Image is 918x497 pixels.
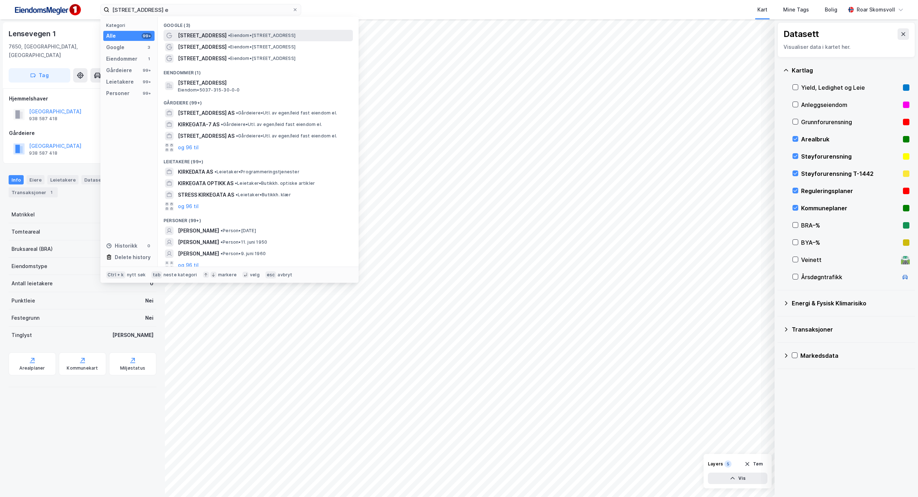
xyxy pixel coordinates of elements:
[19,365,45,371] div: Arealplaner
[158,17,359,30] div: Google (3)
[178,226,219,235] span: [PERSON_NAME]
[236,110,238,116] span: •
[236,192,291,198] span: Leietaker • Butikkh. klær
[228,44,230,50] span: •
[164,272,197,278] div: neste kategori
[178,132,235,140] span: [STREET_ADDRESS] AS
[178,179,233,188] span: KIRKEGATA OPTIKK AS
[236,133,337,139] span: Gårdeiere • Utl. av egen/leid fast eiendom el.
[178,79,350,87] span: [STREET_ADDRESS]
[801,100,900,109] div: Anleggseiendom
[708,461,723,467] div: Layers
[9,175,24,184] div: Info
[178,31,227,40] span: [STREET_ADDRESS]
[115,253,151,262] div: Delete history
[11,279,53,288] div: Antall leietakere
[178,109,235,117] span: [STREET_ADDRESS] AS
[235,180,237,186] span: •
[228,33,295,38] span: Eiendom • [STREET_ADDRESS]
[142,33,152,39] div: 99+
[221,239,267,245] span: Person • 11. juni 1950
[792,66,909,75] div: Kartlag
[221,251,223,256] span: •
[106,23,155,28] div: Kategori
[221,251,266,257] span: Person • 9. juni 1960
[178,202,199,211] button: og 96 til
[792,325,909,334] div: Transaksjoner
[106,32,116,40] div: Alle
[178,87,240,93] span: Eiendom • 5037-315-30-0-0
[221,122,322,127] span: Gårdeiere • Utl. av egen/leid fast eiendom el.
[29,150,57,156] div: 938 587 418
[9,28,57,39] div: Lensevegen 1
[146,56,152,62] div: 1
[127,272,146,278] div: nytt søk
[801,238,900,247] div: BYA–%
[221,122,223,127] span: •
[106,43,124,52] div: Google
[150,279,153,288] div: 0
[146,243,152,249] div: 0
[158,212,359,225] div: Personer (99+)
[145,314,153,322] div: Nei
[784,28,819,40] div: Datasett
[47,175,79,184] div: Leietakere
[178,261,199,269] button: og 96 til
[857,5,895,14] div: Roar Skomsvoll
[236,110,337,116] span: Gårdeiere • Utl. av egen/leid fast eiendom el.
[178,54,227,63] span: [STREET_ADDRESS]
[236,133,238,139] span: •
[740,458,767,470] button: Tøm
[801,187,900,195] div: Reguleringsplaner
[106,78,134,86] div: Leietakere
[158,153,359,166] div: Leietakere (99+)
[757,5,767,14] div: Kart
[142,79,152,85] div: 99+
[221,228,256,234] span: Person • [DATE]
[11,245,53,253] div: Bruksareal (BRA)
[106,271,126,278] div: Ctrl + k
[228,56,295,61] span: Eiendom • [STREET_ADDRESS]
[800,351,909,360] div: Markedsdata
[801,221,900,230] div: BRA–%
[708,473,767,484] button: Vis
[178,43,227,51] span: [STREET_ADDRESS]
[221,228,223,233] span: •
[178,191,234,199] span: STRESS KIRKEGATA AS
[146,44,152,50] div: 3
[214,169,299,175] span: Leietaker • Programmeringstjenester
[228,33,230,38] span: •
[48,189,55,196] div: 1
[120,365,145,371] div: Miljøstatus
[9,42,123,60] div: 7650, [GEOGRAPHIC_DATA], [GEOGRAPHIC_DATA]
[228,44,295,50] span: Eiendom • [STREET_ADDRESS]
[142,67,152,73] div: 99+
[178,143,199,152] button: og 96 til
[801,135,900,144] div: Arealbruk
[158,94,359,107] div: Gårdeiere (99+)
[11,2,83,18] img: F4PB6Px+NJ5v8B7XTbfpPpyloAAAAASUVORK5CYII=
[81,175,108,184] div: Datasett
[882,463,918,497] div: Kontrollprogram for chat
[801,118,900,126] div: Grunnforurensning
[214,169,217,174] span: •
[801,204,900,212] div: Kommuneplaner
[11,331,32,339] div: Tinglyst
[145,296,153,305] div: Nei
[9,187,58,197] div: Transaksjoner
[158,64,359,77] div: Eiendommer (1)
[151,271,162,278] div: tab
[801,83,900,92] div: Yield, Ledighet og Leie
[783,5,809,14] div: Mine Tags
[178,238,219,247] span: [PERSON_NAME]
[882,463,918,497] iframe: Chat Widget
[11,314,39,322] div: Festegrunn
[109,4,292,15] input: Søk på adresse, matrikkel, gårdeiere, leietakere eller personer
[11,296,35,305] div: Punktleie
[11,228,40,236] div: Tomteareal
[825,5,837,14] div: Bolig
[9,129,156,137] div: Gårdeiere
[11,262,47,271] div: Eiendomstype
[106,55,137,63] div: Eiendommer
[792,299,909,308] div: Energi & Fysisk Klimarisiko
